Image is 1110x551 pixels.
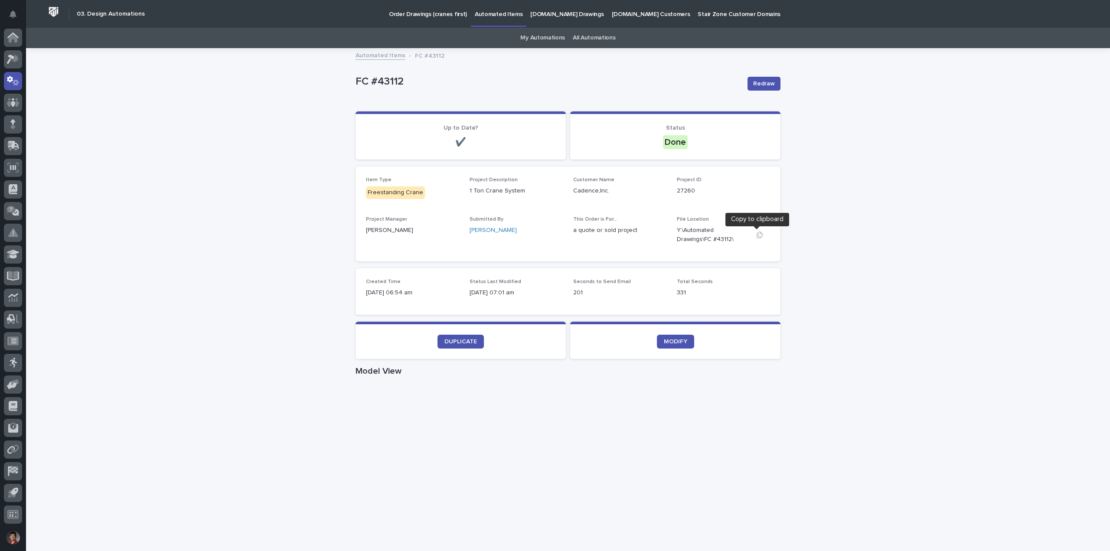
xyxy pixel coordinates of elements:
a: My Automations [520,28,565,48]
span: Total Seconds [677,279,713,284]
p: FC #43112 [356,75,741,88]
p: ✔️ [366,137,555,147]
h2: 03. Design Automations [77,10,145,18]
button: Redraw [748,77,780,91]
p: 1 Ton Crane System [470,186,563,196]
: Y:\Automated Drawings\FC #43112\ [677,226,749,244]
p: [PERSON_NAME] [366,226,459,235]
span: MODIFY [664,339,687,345]
p: Cadence,Inc. [573,186,666,196]
button: users-avatar [4,528,22,547]
p: [DATE] 06:54 am [366,288,459,297]
div: Notifications [11,10,22,24]
div: Freestanding Crane [366,186,425,199]
p: a quote or sold project [573,226,666,235]
h1: Model View [356,366,780,376]
span: Submitted By [470,217,503,222]
a: [PERSON_NAME] [470,226,517,235]
p: 331 [677,288,770,297]
span: Redraw [753,79,775,88]
span: Up to Date? [444,125,478,131]
span: Created Time [366,279,401,284]
span: This Order is For... [573,217,617,222]
p: [DATE] 07:01 am [470,288,563,297]
span: Project ID [677,177,702,183]
span: DUPLICATE [444,339,477,345]
div: Done [663,135,688,149]
a: MODIFY [657,335,694,349]
a: All Automations [573,28,615,48]
span: Status [666,125,685,131]
span: Customer Name [573,177,614,183]
span: Seconds to Send Email [573,279,631,284]
p: 201 [573,288,666,297]
img: Workspace Logo [46,4,62,20]
p: 27260 [677,186,770,196]
span: Project Description [470,177,518,183]
span: Status Last Modified [470,279,521,284]
span: File Location [677,217,709,222]
span: Item Type [366,177,392,183]
button: Notifications [4,5,22,23]
a: DUPLICATE [437,335,484,349]
span: Project Manager [366,217,407,222]
a: Automated Items [356,50,405,60]
p: FC #43112 [415,50,444,60]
